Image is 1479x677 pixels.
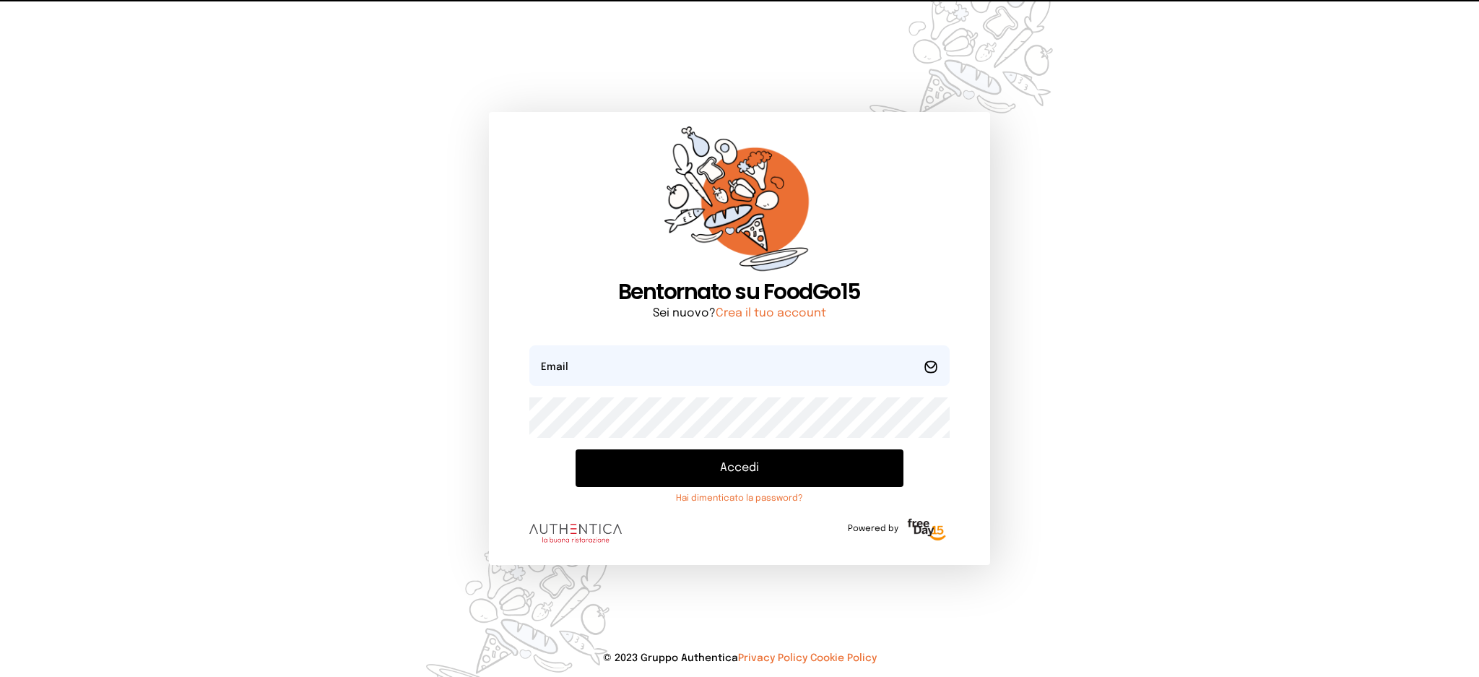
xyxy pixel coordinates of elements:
button: Accedi [576,449,903,487]
img: logo.8f33a47.png [529,524,622,543]
a: Crea il tuo account [716,307,826,319]
p: © 2023 Gruppo Authentica [23,651,1456,665]
span: Powered by [848,523,898,535]
img: logo-freeday.3e08031.png [904,516,950,545]
img: sticker-orange.65babaf.png [664,126,815,279]
h1: Bentornato su FoodGo15 [529,279,949,305]
a: Privacy Policy [738,653,807,663]
a: Cookie Policy [810,653,877,663]
p: Sei nuovo? [529,305,949,322]
a: Hai dimenticato la password? [576,493,903,504]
